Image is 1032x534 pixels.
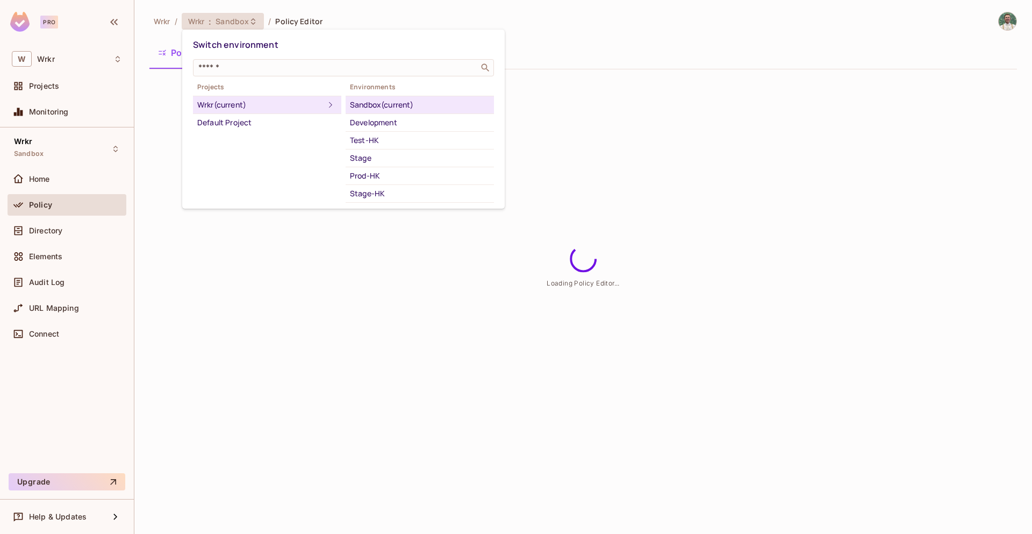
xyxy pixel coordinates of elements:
[350,98,490,111] div: Sandbox (current)
[350,116,490,129] div: Development
[350,169,490,182] div: Prod-HK
[197,116,337,129] div: Default Project
[350,152,490,165] div: Stage
[193,39,278,51] span: Switch environment
[350,187,490,200] div: Stage-HK
[350,134,490,147] div: Test-HK
[197,98,324,111] div: Wrkr (current)
[193,83,341,91] span: Projects
[346,83,494,91] span: Environments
